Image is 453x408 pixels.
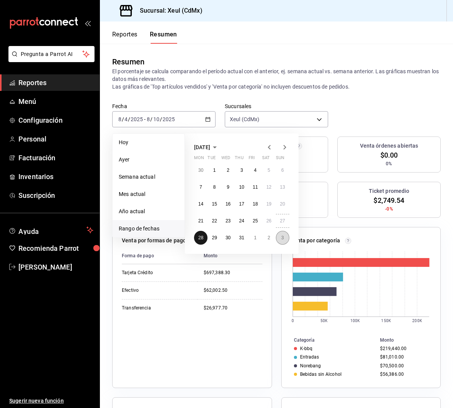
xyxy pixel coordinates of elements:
[300,372,342,377] div: Bebidas sin Alcohol
[291,319,294,323] text: 0
[85,20,91,26] button: open_drawer_menu
[320,319,327,323] text: 50K
[207,231,221,245] button: July 29, 2025
[300,354,319,360] div: Entradas
[207,155,215,163] abbr: Tuesday
[267,168,270,173] abbr: July 5, 2025
[281,168,284,173] abbr: July 6, 2025
[249,214,262,228] button: July 25, 2025
[249,231,262,245] button: August 1, 2025
[128,116,130,122] span: /
[18,96,93,107] span: Menú
[380,363,428,369] div: $70,500.00
[124,116,128,122] input: --
[266,218,271,224] abbr: July 26, 2025
[221,180,235,194] button: July 9, 2025
[239,235,244,240] abbr: July 31, 2025
[194,231,207,245] button: July 28, 2025
[144,116,146,122] span: -
[300,346,313,351] div: K-bbq
[194,197,207,211] button: July 14, 2025
[262,231,275,245] button: August 2, 2025
[385,206,393,212] span: -0%
[262,214,275,228] button: July 26, 2025
[8,46,95,62] button: Pregunta a Parrot AI
[122,116,124,122] span: /
[221,163,235,177] button: July 2, 2025
[18,243,93,253] span: Recomienda Parrot
[160,116,162,122] span: /
[194,143,219,152] button: [DATE]
[204,287,262,294] div: $62,002.50
[253,201,258,207] abbr: July 18, 2025
[5,56,95,64] a: Pregunta a Parrot AI
[253,184,258,190] abbr: July 11, 2025
[226,235,231,240] abbr: July 30, 2025
[146,116,150,122] input: --
[300,363,321,369] div: Norebang
[199,184,202,190] abbr: July 7, 2025
[119,138,178,146] span: Hoy
[276,163,289,177] button: July 6, 2025
[276,231,289,245] button: August 3, 2025
[276,155,284,163] abbr: Sunday
[122,287,183,294] div: Efectivo
[194,155,204,163] abbr: Monday
[369,187,410,195] h3: Ticket promedio
[249,155,255,163] abbr: Friday
[198,235,203,240] abbr: July 28, 2025
[386,160,392,167] span: 0%
[380,372,428,377] div: $56,386.00
[122,305,183,311] div: Transferencia
[212,235,217,240] abbr: July 29, 2025
[9,397,93,405] span: Sugerir nueva función
[221,155,230,163] abbr: Wednesday
[119,190,178,198] span: Mes actual
[235,163,248,177] button: July 3, 2025
[235,155,243,163] abbr: Thursday
[207,214,221,228] button: July 22, 2025
[239,201,244,207] abbr: July 17, 2025
[150,31,177,44] button: Resumen
[221,231,235,245] button: July 30, 2025
[381,319,391,323] text: 150K
[262,180,275,194] button: July 12, 2025
[230,115,259,123] span: Xeul (CdMx)
[249,163,262,177] button: July 4, 2025
[122,237,186,245] p: Venta por formas de pago
[221,214,235,228] button: July 23, 2025
[380,346,428,351] div: $219,440.00
[112,56,144,67] div: Resumen
[262,155,270,163] abbr: Saturday
[241,168,243,173] abbr: July 3, 2025
[119,225,178,233] span: Rango de fechas
[239,184,244,190] abbr: July 10, 2025
[227,184,229,190] abbr: July 9, 2025
[112,104,216,109] label: Fecha
[226,201,231,207] abbr: July 16, 2025
[112,67,441,90] p: El porcentaje se calcula comparando el período actual con el anterior, ej. semana actual vs. sema...
[198,168,203,173] abbr: June 30, 2025
[253,218,258,224] abbr: July 25, 2025
[204,270,262,276] div: $697,388.30
[112,31,177,44] div: navigation tabs
[239,218,244,224] abbr: July 24, 2025
[119,156,178,164] span: Ayer
[213,184,216,190] abbr: July 8, 2025
[235,197,248,211] button: July 17, 2025
[153,116,160,122] input: --
[280,218,285,224] abbr: July 27, 2025
[276,180,289,194] button: July 13, 2025
[18,77,93,88] span: Reportes
[194,144,210,150] span: [DATE]
[380,354,428,360] div: $81,010.00
[18,115,93,125] span: Configuración
[266,184,271,190] abbr: July 12, 2025
[118,116,122,122] input: --
[281,235,284,240] abbr: August 3, 2025
[249,180,262,194] button: July 11, 2025
[267,235,270,240] abbr: August 2, 2025
[21,50,83,58] span: Pregunta a Parrot AI
[18,153,93,163] span: Facturación
[162,116,175,122] input: ----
